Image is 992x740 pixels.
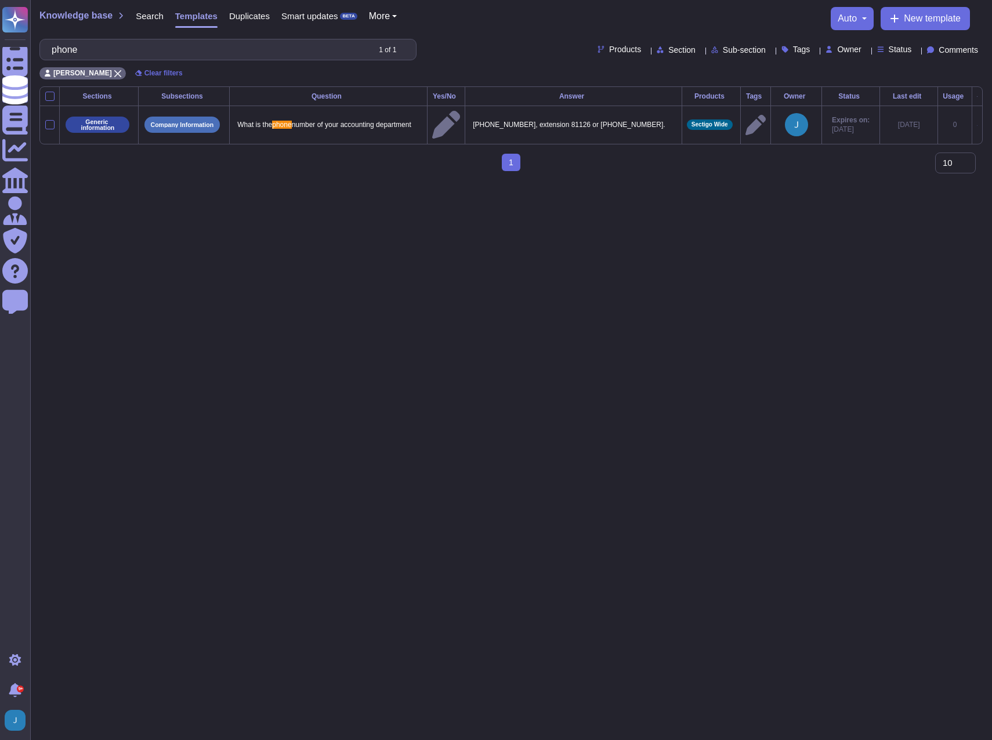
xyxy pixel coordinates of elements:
input: Search by keywords [46,39,368,60]
p: Company Information [151,122,214,128]
div: Tags [745,93,766,100]
span: [DATE] [832,125,870,134]
span: 1 [502,154,520,171]
div: Question [234,93,422,100]
div: Subsections [143,93,225,100]
span: phone [272,121,291,129]
div: [DATE] [885,120,933,129]
span: Expires on: [832,115,870,125]
div: Usage [943,93,967,100]
span: Search [136,12,164,20]
span: New template [904,14,961,23]
img: user [785,113,808,136]
div: Last edit [885,93,933,100]
img: user [5,710,26,731]
span: Sectigo Wide [691,122,728,128]
div: Status [827,93,875,100]
button: auto [838,14,867,23]
span: Knowledge base [39,11,113,20]
div: Sections [64,93,133,100]
span: Section [668,46,696,54]
span: Owner [837,45,861,53]
div: Owner [776,93,817,100]
span: Tags [793,45,810,53]
span: [PERSON_NAME] [53,70,112,77]
span: Sub-section [723,46,766,54]
span: More [369,12,390,21]
span: Smart updates [281,12,338,20]
span: Products [609,45,641,53]
span: Clear filters [144,70,183,77]
div: 0 [943,120,967,129]
button: New template [881,7,970,30]
div: Answer [470,93,677,100]
span: Duplicates [229,12,270,20]
span: auto [838,14,857,23]
button: user [2,708,34,733]
div: BETA [340,13,357,20]
div: Products [687,93,736,100]
span: number of your accounting department [292,121,411,129]
button: More [369,12,397,21]
div: 9+ [17,685,24,692]
span: Comments [939,46,978,54]
p: Generic information [70,119,125,131]
span: What is the [237,121,272,129]
span: Templates [175,12,218,20]
div: Yes/No [432,93,461,100]
p: [PHONE_NUMBER], extension 81126 or [PHONE_NUMBER]. [470,117,677,132]
div: 1 of 1 [379,46,396,53]
span: Status [889,45,912,53]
